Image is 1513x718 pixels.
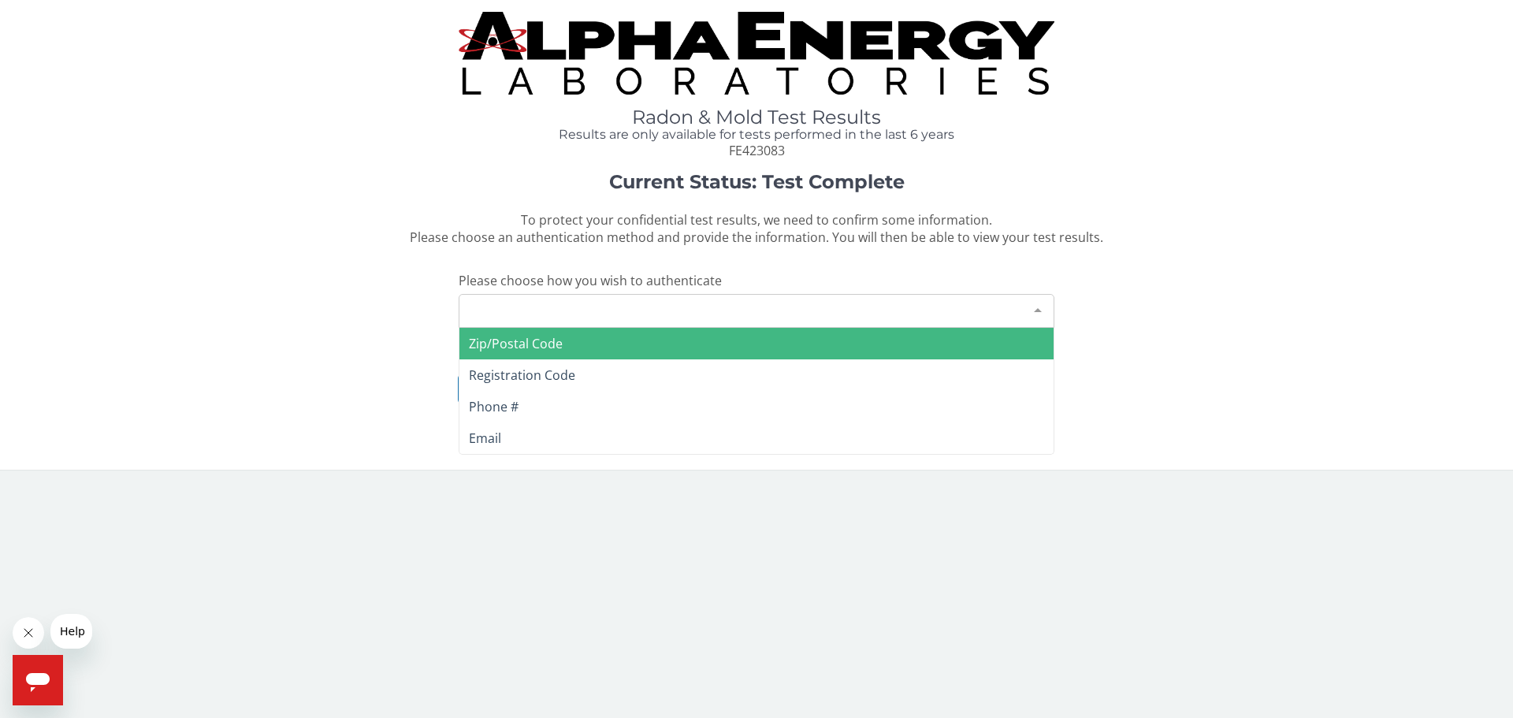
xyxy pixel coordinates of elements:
span: Phone # [469,398,519,415]
img: TightCrop.jpg [459,12,1054,95]
span: Registration Code [469,366,575,384]
span: To protect your confidential test results, we need to confirm some information. Please choose an ... [410,211,1103,247]
strong: Current Status: Test Complete [609,170,905,193]
span: Zip/Postal Code [469,335,563,352]
iframe: Close message [13,617,44,649]
iframe: Button to launch messaging window [13,655,63,705]
span: Email [469,430,501,447]
button: I need help [458,374,1054,404]
span: FE423083 [729,142,785,159]
span: Please choose how you wish to authenticate [459,272,722,289]
h1: Radon & Mold Test Results [459,107,1054,128]
iframe: Message from company [50,614,92,649]
h4: Results are only available for tests performed in the last 6 years [459,128,1054,142]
